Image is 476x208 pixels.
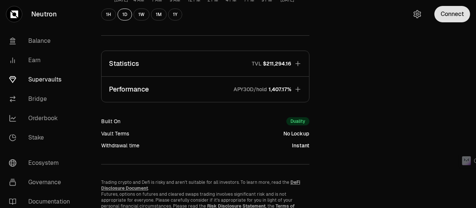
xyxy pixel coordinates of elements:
[3,70,80,89] a: Supervaults
[234,86,267,93] p: APY30D/hold
[101,9,116,20] button: 1H
[3,51,80,70] a: Earn
[101,179,300,191] a: DeFi Disclosure Document
[292,142,309,149] div: Instant
[3,109,80,128] a: Orderbook
[252,60,261,67] p: TVL
[286,117,309,125] div: Duality
[268,86,291,93] span: 1,407.17%
[168,9,182,20] button: 1Y
[3,89,80,109] a: Bridge
[101,142,139,149] div: Withdrawal time
[263,60,291,67] span: $211,294.16
[3,173,80,192] a: Governance
[101,179,309,191] p: Trading crypto and Defi is risky and aren't suitable for all investors. To learn more, read the .
[101,130,129,137] div: Vault Terms
[434,6,470,22] button: Connect
[3,31,80,51] a: Balance
[134,9,149,20] button: 1W
[102,77,309,102] button: PerformanceAPY30D/hold1,407.17%
[3,128,80,147] a: Stake
[283,130,309,137] div: No Lockup
[118,9,132,20] button: 1D
[109,58,139,69] p: Statistics
[102,51,309,76] button: StatisticsTVL$211,294.16
[109,84,149,95] p: Performance
[101,118,120,125] div: Built On
[151,9,167,20] button: 1M
[3,153,80,173] a: Ecosystem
